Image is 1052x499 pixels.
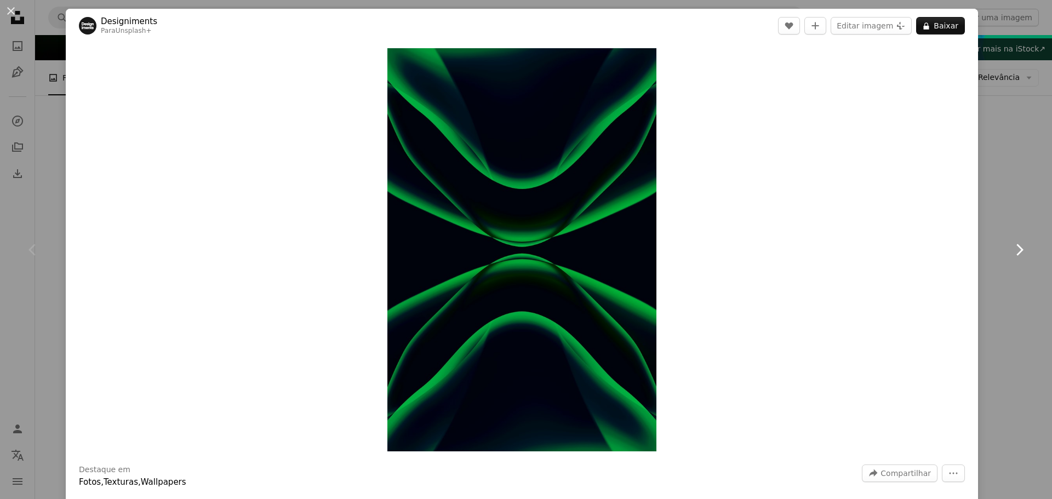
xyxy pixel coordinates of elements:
[831,17,912,35] button: Editar imagem
[881,465,931,481] span: Compartilhar
[778,17,800,35] button: Curtir
[141,477,186,487] a: Wallpapers
[138,477,141,487] span: ,
[101,27,157,36] div: Para
[79,477,101,487] a: Fotos
[986,197,1052,302] a: Próximo
[101,16,157,27] a: Designiments
[387,48,656,451] img: um fundo preto e verde com linhas onduladas
[916,17,965,35] button: Baixar
[862,464,937,482] button: Compartilhar esta imagem
[804,17,826,35] button: Adicionar à coleção
[104,477,138,487] a: Texturas
[387,48,656,451] button: Ampliar esta imagem
[116,27,152,35] a: Unsplash+
[942,464,965,482] button: Mais ações
[79,464,130,475] h3: Destaque em
[101,477,104,487] span: ,
[79,17,96,35] img: Ir para o perfil de Designiments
